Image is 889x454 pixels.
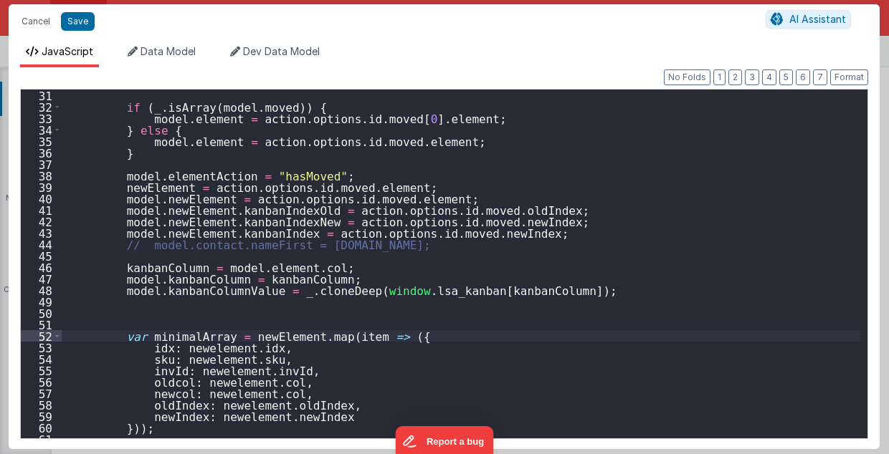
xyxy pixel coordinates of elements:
div: 58 [21,399,62,410]
div: 41 [21,204,62,216]
div: 40 [21,193,62,204]
div: 52 [21,330,62,342]
button: Cancel [14,11,57,32]
div: 45 [21,250,62,261]
div: 46 [21,261,62,273]
div: 43 [21,227,62,238]
div: 34 [21,124,62,135]
div: 44 [21,238,62,250]
span: JavaScript [42,45,93,57]
div: 38 [21,170,62,181]
div: 55 [21,364,62,376]
div: 56 [21,376,62,387]
span: Dev Data Model [243,45,320,57]
div: 31 [21,90,62,101]
div: 51 [21,319,62,330]
span: Data Model [141,45,196,57]
button: 3 [745,69,759,85]
button: 1 [713,69,726,85]
div: 33 [21,112,62,124]
button: No Folds [664,69,710,85]
div: 60 [21,422,62,433]
div: 36 [21,147,62,158]
button: AI Assistant [766,10,851,29]
div: 35 [21,135,62,147]
button: 6 [796,69,810,85]
button: 7 [813,69,827,85]
div: 48 [21,284,62,296]
button: 4 [762,69,776,85]
div: 39 [21,181,62,193]
div: 61 [21,433,62,445]
span: AI Assistant [789,13,846,25]
button: Save [61,12,95,31]
div: 47 [21,273,62,284]
div: 42 [21,216,62,227]
div: 49 [21,296,62,307]
button: Format [830,69,868,85]
button: 5 [779,69,793,85]
div: 57 [21,387,62,399]
div: 37 [21,158,62,170]
div: 54 [21,353,62,364]
button: 2 [728,69,742,85]
div: 53 [21,342,62,353]
div: 50 [21,307,62,319]
div: 59 [21,410,62,422]
div: 32 [21,101,62,112]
